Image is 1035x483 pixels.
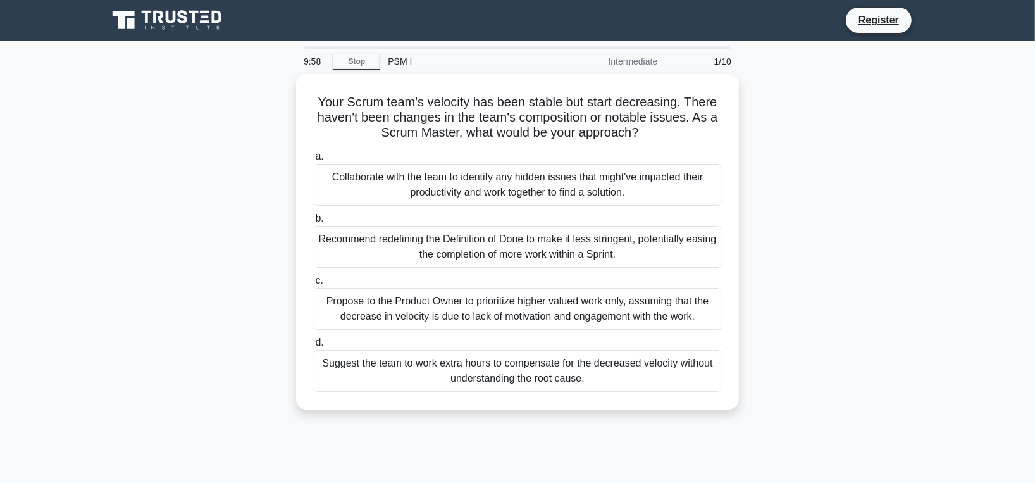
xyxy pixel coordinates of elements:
[313,164,722,206] div: Collaborate with the team to identify any hidden issues that might've impacted their productivity...
[315,337,323,348] span: d.
[315,213,323,223] span: b.
[380,49,554,74] div: PSM I
[851,12,907,28] a: Register
[313,288,722,330] div: Propose to the Product Owner to prioritize higher valued work only, assuming that the decrease in...
[311,94,724,141] h5: Your Scrum team's velocity has been stable but start decreasing. There haven't been changes in th...
[554,49,665,74] div: Intermediate
[315,151,323,161] span: a.
[333,54,380,70] a: Stop
[665,49,739,74] div: 1/10
[313,226,722,268] div: Recommend redefining the Definition of Done to make it less stringent, potentially easing the com...
[296,49,333,74] div: 9:58
[315,275,323,285] span: c.
[313,350,722,392] div: Suggest the team to work extra hours to compensate for the decreased velocity without understandi...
